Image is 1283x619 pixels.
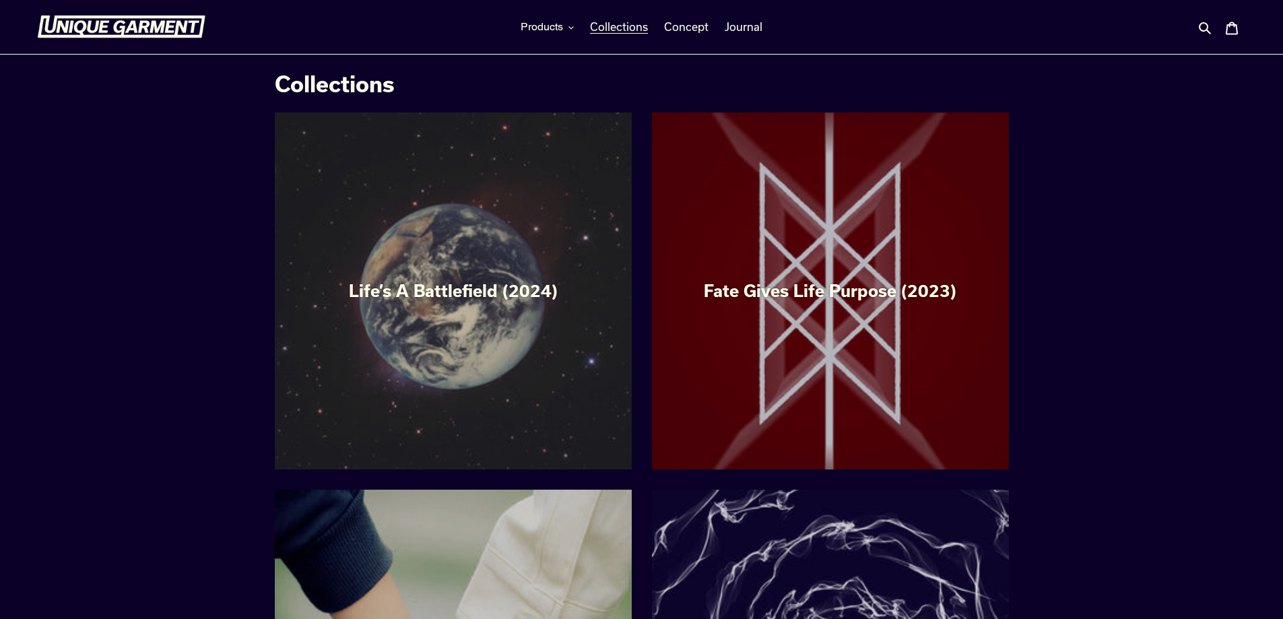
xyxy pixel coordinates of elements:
[275,112,632,469] a: Life’s A Battlefield (2024)
[583,17,655,37] a: Collections
[514,17,581,37] button: Products
[275,282,632,301] div: Life’s A Battlefield (2024)
[657,17,715,37] a: Concept
[521,20,563,34] span: Products
[652,282,1009,301] div: Fate Gives Life Purpose (2023)
[725,20,762,34] span: Journal
[590,20,648,34] span: Collections
[37,15,205,38] img: Unique Garment
[652,112,1009,469] a: Fate Gives Life Purpose (2023)
[664,20,709,34] span: Concept
[718,17,769,37] a: Journal
[275,71,1009,96] h1: Collections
